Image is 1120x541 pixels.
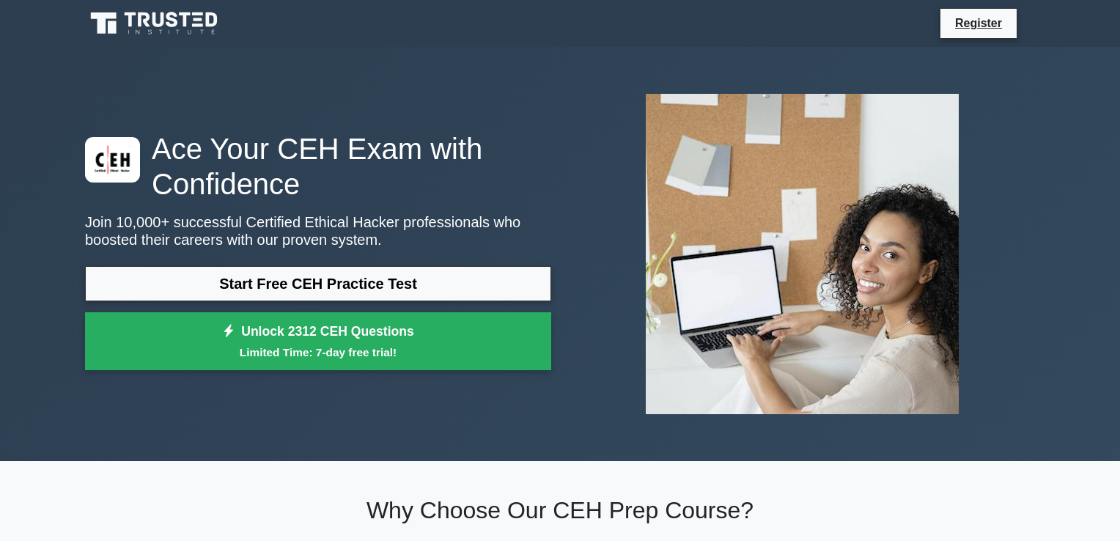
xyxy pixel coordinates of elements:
[85,496,1035,524] h2: Why Choose Our CEH Prep Course?
[103,344,533,361] small: Limited Time: 7-day free trial!
[946,14,1011,32] a: Register
[85,312,551,371] a: Unlock 2312 CEH QuestionsLimited Time: 7-day free trial!
[85,213,551,249] p: Join 10,000+ successful Certified Ethical Hacker professionals who boosted their careers with our...
[85,266,551,301] a: Start Free CEH Practice Test
[85,131,551,202] h1: Ace Your CEH Exam with Confidence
